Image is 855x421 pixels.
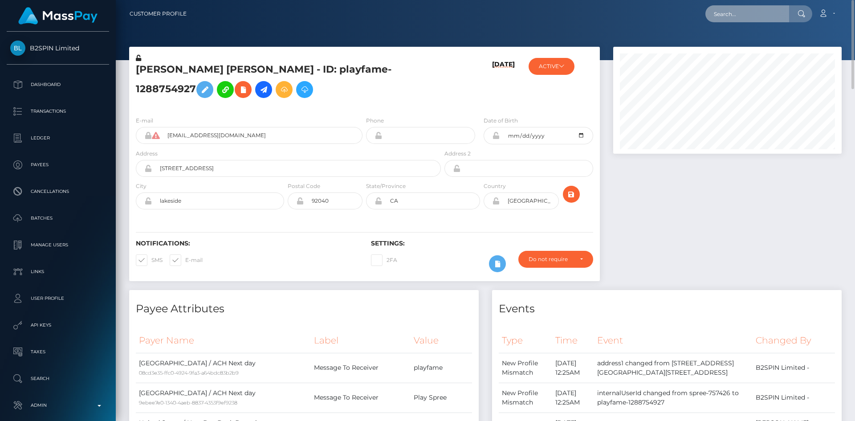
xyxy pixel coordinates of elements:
[152,132,159,139] i: Cannot communicate with payees of this client directly
[311,383,411,413] td: Message To Receiver
[136,383,311,413] td: [GEOGRAPHIC_DATA] / ACH Next day
[366,117,384,125] label: Phone
[499,353,552,383] td: New Profile Mismatch
[10,158,106,172] p: Payees
[136,254,163,266] label: SMS
[311,353,411,383] td: Message To Receiver
[255,81,272,98] a: Initiate Payout
[10,319,106,332] p: API Keys
[10,212,106,225] p: Batches
[10,265,106,278] p: Links
[10,372,106,385] p: Search
[484,117,518,125] label: Date of Birth
[7,100,109,123] a: Transactions
[552,383,594,413] td: [DATE] 12:25AM
[7,180,109,203] a: Cancellations
[139,400,237,406] small: 9ebee7e0-1340-4aeb-8837-4353f9ef9238
[136,301,472,317] h4: Payee Attributes
[136,150,158,158] label: Address
[10,41,25,56] img: B2SPIN Limited
[411,328,472,353] th: Value
[753,383,835,413] td: B2SPIN Limited -
[7,234,109,256] a: Manage Users
[594,353,753,383] td: address1 changed from [STREET_ADDRESS][GEOGRAPHIC_DATA][STREET_ADDRESS]
[499,328,552,353] th: Type
[7,127,109,149] a: Ledger
[18,7,98,25] img: MassPay Logo
[371,254,397,266] label: 2FA
[499,301,835,317] h4: Events
[10,131,106,145] p: Ledger
[7,44,109,52] span: B2SPIN Limited
[7,207,109,229] a: Batches
[411,383,472,413] td: Play Spree
[10,399,106,412] p: Admin
[529,58,574,75] button: ACTIVE
[7,314,109,336] a: API Keys
[753,328,835,353] th: Changed By
[371,240,593,247] h6: Settings:
[444,150,471,158] label: Address 2
[10,238,106,252] p: Manage Users
[518,251,593,268] button: Do not require
[7,287,109,310] a: User Profile
[529,256,573,263] div: Do not require
[7,341,109,363] a: Taxes
[7,74,109,96] a: Dashboard
[594,328,753,353] th: Event
[288,182,320,190] label: Postal Code
[139,370,239,376] small: 08cd3e35-ffc0-4924-9fa3-a64bdc83b2b9
[705,5,789,22] input: Search...
[136,353,311,383] td: [GEOGRAPHIC_DATA] / ACH Next day
[136,182,147,190] label: City
[552,353,594,383] td: [DATE] 12:25AM
[499,383,552,413] td: New Profile Mismatch
[7,394,109,417] a: Admin
[136,240,358,247] h6: Notifications:
[136,117,153,125] label: E-mail
[170,254,203,266] label: E-mail
[552,328,594,353] th: Time
[484,182,506,190] label: Country
[7,154,109,176] a: Payees
[7,261,109,283] a: Links
[492,61,515,106] h6: [DATE]
[10,185,106,198] p: Cancellations
[753,353,835,383] td: B2SPIN Limited -
[366,182,406,190] label: State/Province
[10,105,106,118] p: Transactions
[311,328,411,353] th: Label
[7,368,109,390] a: Search
[10,78,106,91] p: Dashboard
[10,345,106,359] p: Taxes
[411,353,472,383] td: playfame
[136,63,436,102] h5: [PERSON_NAME] [PERSON_NAME] - ID: playfame-1288754927
[130,4,187,23] a: Customer Profile
[10,292,106,305] p: User Profile
[136,328,311,353] th: Payer Name
[594,383,753,413] td: internalUserId changed from spree-757426 to playfame-1288754927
